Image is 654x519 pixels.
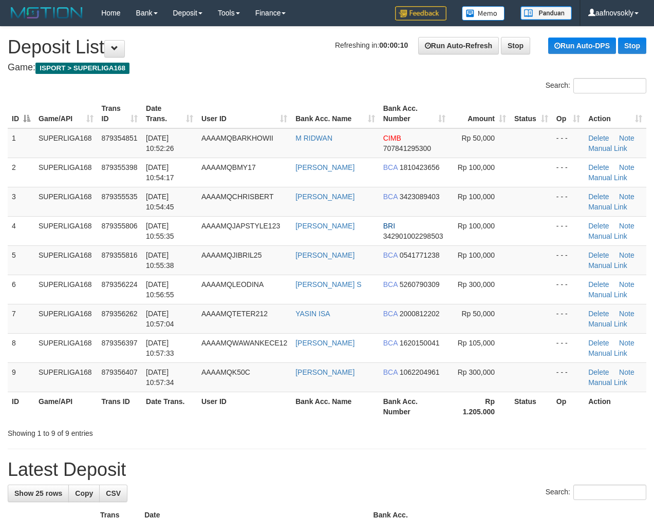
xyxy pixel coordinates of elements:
[588,134,609,142] a: Delete
[201,339,287,347] span: AAAAMQWAWANKECE12
[146,280,174,299] span: [DATE] 10:56:55
[8,392,34,421] th: ID
[102,134,138,142] span: 879354851
[201,310,268,318] span: AAAAMQTETER212
[146,368,174,387] span: [DATE] 10:57:34
[8,128,34,158] td: 1
[588,349,627,357] a: Manual Link
[450,392,510,421] th: Rp 1.205.000
[618,37,646,54] a: Stop
[400,339,440,347] span: Copy 1620150041 to clipboard
[588,203,627,211] a: Manual Link
[458,193,495,201] span: Rp 100,000
[99,485,127,502] a: CSV
[295,310,330,318] a: YASIN ISA
[8,362,34,392] td: 9
[584,99,646,128] th: Action: activate to sort column ascending
[291,392,379,421] th: Bank Acc. Name
[295,193,354,201] a: [PERSON_NAME]
[8,424,265,438] div: Showing 1 to 9 of 9 entries
[552,333,584,362] td: - - -
[588,339,609,347] a: Delete
[106,489,121,497] span: CSV
[102,280,138,289] span: 879356224
[458,163,495,171] span: Rp 100,000
[201,251,262,259] span: AAAAMQJIBRIL25
[546,485,646,500] label: Search:
[146,339,174,357] span: [DATE] 10:57:33
[146,310,174,328] span: [DATE] 10:57:04
[588,310,609,318] a: Delete
[588,144,627,152] a: Manual Link
[34,304,98,333] td: SUPERLIGA168
[34,158,98,187] td: SUPERLIGA168
[34,245,98,275] td: SUPERLIGA168
[201,134,273,142] span: AAAAMQBARKHOWII
[619,310,634,318] a: Note
[102,339,138,347] span: 879356397
[619,339,634,347] a: Note
[102,368,138,376] span: 879356407
[34,99,98,128] th: Game/API: activate to sort column ascending
[201,163,256,171] span: AAAAMQBMY17
[619,280,634,289] a: Note
[552,304,584,333] td: - - -
[588,163,609,171] a: Delete
[146,134,174,152] span: [DATE] 10:52:26
[8,99,34,128] th: ID: activate to sort column descending
[458,339,495,347] span: Rp 105,000
[295,368,354,376] a: [PERSON_NAME]
[501,37,530,54] a: Stop
[552,158,584,187] td: - - -
[573,78,646,93] input: Search:
[201,222,280,230] span: AAAAMQJAPSTYLE123
[295,222,354,230] a: [PERSON_NAME]
[197,392,291,421] th: User ID
[588,251,609,259] a: Delete
[8,459,646,480] h1: Latest Deposit
[588,222,609,230] a: Delete
[546,78,646,93] label: Search:
[34,187,98,216] td: SUPERLIGA168
[400,310,440,318] span: Copy 2000812202 to clipboard
[8,216,34,245] td: 4
[619,222,634,230] a: Note
[619,134,634,142] a: Note
[295,134,332,142] a: M RIDWAN
[98,99,142,128] th: Trans ID: activate to sort column ascending
[588,320,627,328] a: Manual Link
[8,333,34,362] td: 8
[383,222,395,230] span: BRI
[8,485,69,502] a: Show 25 rows
[142,99,197,128] th: Date Trans.: activate to sort column ascending
[461,134,495,142] span: Rp 50,000
[8,187,34,216] td: 3
[295,280,361,289] a: [PERSON_NAME] S
[383,193,398,201] span: BCA
[400,251,440,259] span: Copy 0541771238 to clipboard
[619,193,634,201] a: Note
[619,163,634,171] a: Note
[379,99,450,128] th: Bank Acc. Number: activate to sort column ascending
[584,392,646,421] th: Action
[383,144,431,152] span: Copy 707841295300 to clipboard
[291,99,379,128] th: Bank Acc. Name: activate to sort column ascending
[102,163,138,171] span: 879355398
[102,310,138,318] span: 879356262
[458,222,495,230] span: Rp 100,000
[34,216,98,245] td: SUPERLIGA168
[383,134,401,142] span: CIMB
[201,280,264,289] span: AAAAMQLEODINA
[8,158,34,187] td: 2
[383,368,398,376] span: BCA
[8,37,646,57] h1: Deposit List
[552,392,584,421] th: Op
[8,275,34,304] td: 6
[458,368,495,376] span: Rp 300,000
[552,216,584,245] td: - - -
[510,99,552,128] th: Status: activate to sort column ascending
[588,368,609,376] a: Delete
[588,174,627,182] a: Manual Link
[35,63,129,74] span: ISPORT > SUPERLIGA168
[34,128,98,158] td: SUPERLIGA168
